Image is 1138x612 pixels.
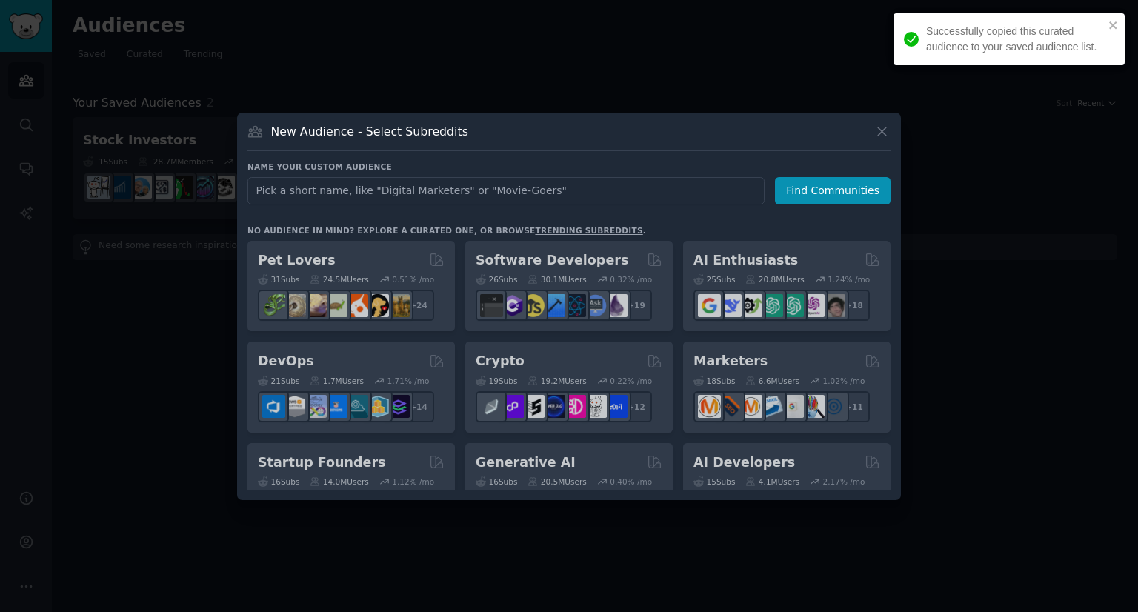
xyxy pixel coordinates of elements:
[1108,19,1119,31] button: close
[775,177,891,204] button: Find Communities
[926,24,1104,55] div: Successfully copied this curated audience to your saved audience list.
[247,225,646,236] div: No audience in mind? Explore a curated one, or browse .
[247,162,891,172] h3: Name your custom audience
[271,124,468,139] h3: New Audience - Select Subreddits
[535,226,642,235] a: trending subreddits
[247,177,765,204] input: Pick a short name, like "Digital Marketers" or "Movie-Goers"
